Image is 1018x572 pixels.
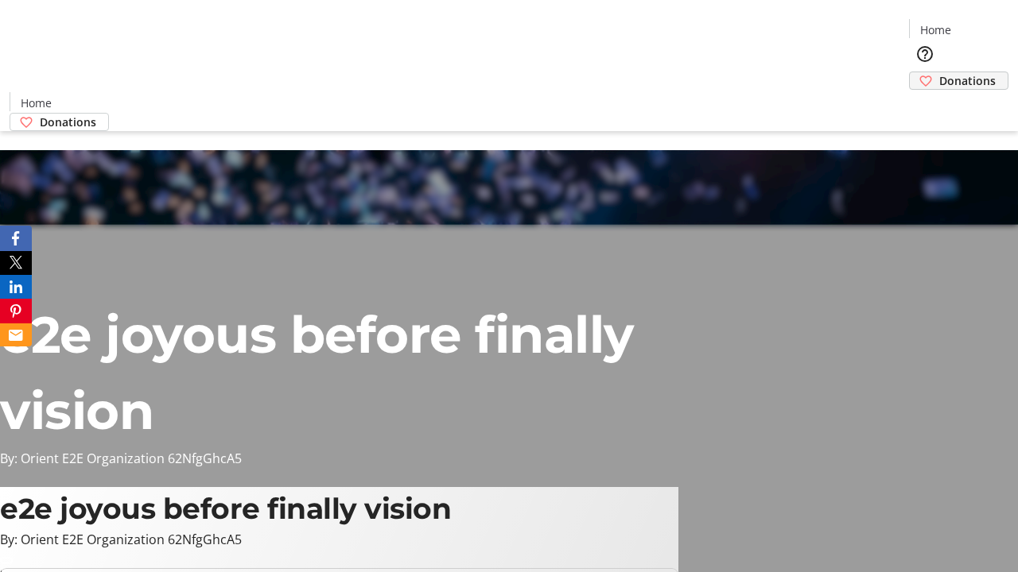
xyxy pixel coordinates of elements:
[10,113,109,131] a: Donations
[40,114,96,130] span: Donations
[920,21,951,38] span: Home
[910,21,961,38] a: Home
[909,90,941,122] button: Cart
[21,95,52,111] span: Home
[10,95,61,111] a: Home
[909,38,941,70] button: Help
[10,46,151,126] img: Orient E2E Organization 62NfgGhcA5's Logo
[939,72,996,89] span: Donations
[909,71,1008,90] a: Donations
